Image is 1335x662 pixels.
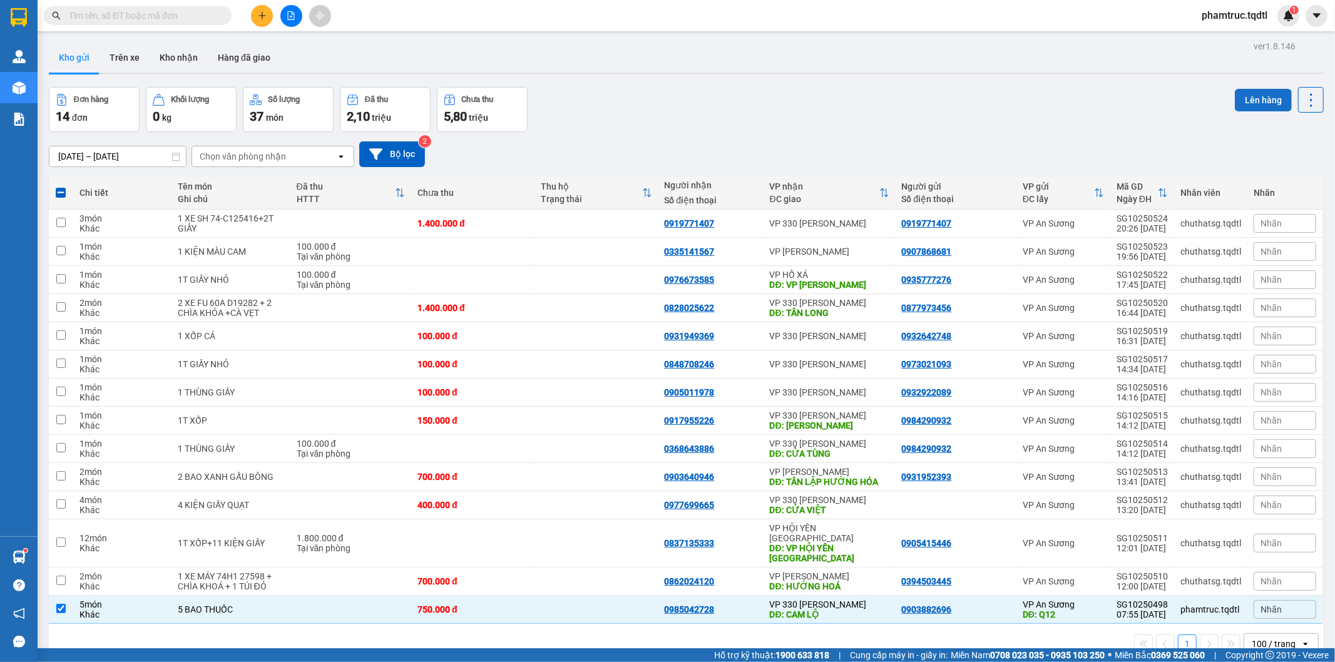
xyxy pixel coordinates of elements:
[665,275,715,285] div: 0976673585
[1261,444,1282,454] span: Nhãn
[208,43,280,73] button: Hàng đã giao
[770,449,889,459] div: DĐ: CỬA TÙNG
[417,604,528,614] div: 750.000 đ
[79,439,165,449] div: 1 món
[297,449,405,459] div: Tại văn phòng
[1178,634,1197,653] button: 1
[13,81,26,94] img: warehouse-icon
[79,533,165,543] div: 12 món
[1023,500,1104,510] div: VP An Sương
[535,176,658,210] th: Toggle SortBy
[178,538,284,548] div: 1T XỐP+11 KIỆN GIẤY
[541,194,642,204] div: Trạng thái
[46,86,101,100] span: 6.800.000
[770,581,889,591] div: DĐ: HƯỚNG HOÁ
[462,95,494,104] div: Chưa thu
[178,181,284,191] div: Tên món
[372,113,391,123] span: triệu
[5,36,74,50] span: 0971067169
[417,188,528,198] div: Chưa thu
[902,604,952,614] div: 0903882696
[1023,576,1104,586] div: VP An Sương
[1180,247,1241,257] div: chuthatsg.tqdtl
[79,609,165,619] div: Khác
[309,5,331,27] button: aim
[178,571,284,591] div: 1 XE MÁY 74H1 27598 + CHÌA KHOÁ + 1 TÚI ĐỎ
[1311,10,1322,21] span: caret-down
[770,298,889,308] div: VP 330 [PERSON_NAME]
[770,599,889,609] div: VP 330 [PERSON_NAME]
[178,387,284,397] div: 1 THÙNG GIẤY
[1023,359,1104,369] div: VP An Sương
[79,571,165,581] div: 2 món
[49,43,100,73] button: Kho gửi
[1254,188,1316,198] div: Nhãn
[770,359,889,369] div: VP 330 [PERSON_NAME]
[297,439,405,449] div: 100.000 đ
[178,444,284,454] div: 1 THÙNG GIẤY
[665,180,757,190] div: Người nhận
[417,359,528,369] div: 100.000 đ
[902,444,952,454] div: 0984290932
[1180,444,1241,454] div: chuthatsg.tqdtl
[53,71,98,84] span: 500.000
[775,650,829,660] strong: 1900 633 818
[902,181,1010,191] div: Người gửi
[770,495,889,505] div: VP 330 [PERSON_NAME]
[902,472,952,482] div: 0931952393
[251,5,273,27] button: plus
[178,472,284,482] div: 2 BAO XANH GẤU BÔNG
[13,608,25,619] span: notification
[178,500,284,510] div: 4 KIỆN GIẤY QUẠT
[990,650,1105,660] strong: 0708 023 035 - 0935 103 250
[79,543,165,553] div: Khác
[902,275,952,285] div: 0935777276
[13,113,26,126] img: solution-icon
[13,579,25,591] span: question-circle
[1292,6,1296,14] span: 1
[11,8,27,27] img: logo-vxr
[770,523,889,543] div: VP HỘI YÊN [GEOGRAPHIC_DATA]
[1117,223,1168,233] div: 20:26 [DATE]
[1261,247,1282,257] span: Nhãn
[1117,382,1168,392] div: SG10250516
[76,53,188,65] span: Giao:
[365,95,388,104] div: Đã thu
[1023,599,1104,609] div: VP An Sương
[770,218,889,228] div: VP 330 [PERSON_NAME]
[1261,303,1282,313] span: Nhãn
[5,7,58,34] span: VP An Sương
[665,538,715,548] div: 0837135333
[1180,359,1241,369] div: chuthatsg.tqdtl
[902,194,1010,204] div: Số điện thoại
[4,71,22,84] span: CR:
[1266,651,1274,659] span: copyright
[297,270,405,280] div: 100.000 đ
[1117,336,1168,346] div: 16:31 [DATE]
[665,195,757,205] div: Số điện thoại
[1180,303,1241,313] div: chuthatsg.tqdtl
[665,331,715,341] div: 0931949369
[1117,308,1168,318] div: 16:44 [DATE]
[770,467,889,477] div: VP [PERSON_NAME]
[1023,218,1104,228] div: VP An Sương
[1117,599,1168,609] div: SG10250498
[1283,10,1294,21] img: icon-new-feature
[1151,650,1205,660] strong: 0369 525 060
[1117,609,1168,619] div: 07:55 [DATE]
[665,247,715,257] div: 0335141567
[52,11,61,20] span: search
[79,354,165,364] div: 1 món
[4,86,43,100] span: Thu hộ:
[1180,218,1241,228] div: chuthatsg.tqdtl
[1023,194,1094,204] div: ĐC lấy
[764,176,896,210] th: Toggle SortBy
[1115,648,1205,662] span: Miền Bắc
[665,218,715,228] div: 0919771407
[79,581,165,591] div: Khác
[315,11,324,20] span: aim
[1261,359,1282,369] span: Nhãn
[1110,176,1174,210] th: Toggle SortBy
[79,382,165,392] div: 1 món
[770,420,889,430] div: DĐ: Triệu Phong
